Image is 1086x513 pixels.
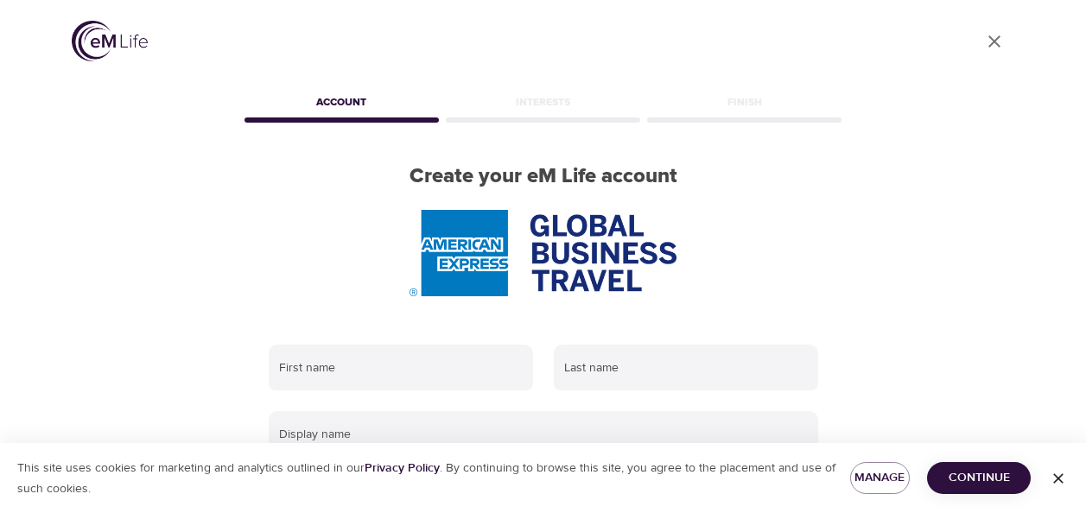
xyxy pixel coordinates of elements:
[241,164,846,189] h2: Create your eM Life account
[410,210,676,296] img: AmEx%20GBT%20logo.png
[941,467,1017,489] span: Continue
[850,462,911,494] button: Manage
[72,21,148,61] img: logo
[365,460,440,476] a: Privacy Policy
[974,21,1015,62] a: close
[864,467,897,489] span: Manage
[927,462,1031,494] button: Continue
